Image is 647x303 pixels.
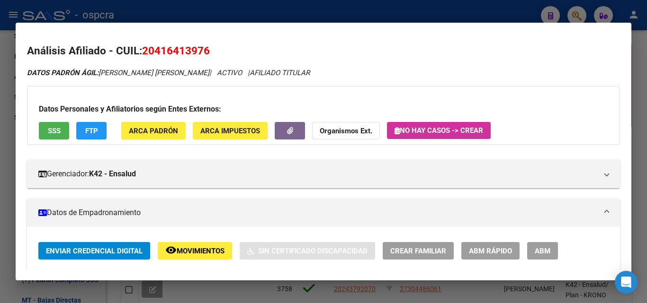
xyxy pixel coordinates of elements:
strong: Organismos Ext. [320,127,372,135]
i: | ACTIVO | [27,69,310,77]
mat-panel-title: Datos de Empadronamiento [38,207,597,218]
button: FTP [76,122,107,139]
mat-expansion-panel-header: Gerenciador:K42 - Ensalud [27,160,620,188]
span: ARCA Padrón [129,127,178,135]
button: Organismos Ext. [312,122,380,139]
strong: DATOS PADRÓN ÁGIL: [27,69,99,77]
span: ARCA Impuestos [200,127,260,135]
span: ABM [535,247,550,255]
mat-expansion-panel-header: Datos de Empadronamiento [27,199,620,227]
span: No hay casos -> Crear [395,126,483,135]
button: ABM Rápido [461,242,520,260]
button: No hay casos -> Crear [387,122,491,139]
button: ARCA Padrón [121,122,186,139]
span: AFILIADO TITULAR [250,69,310,77]
span: SSS [48,127,61,135]
span: Crear Familiar [390,247,446,255]
mat-panel-title: Gerenciador: [38,168,597,180]
strong: K42 - Ensalud [89,168,136,180]
div: Open Intercom Messenger [615,271,638,294]
button: Movimientos [158,242,232,260]
span: Enviar Credencial Digital [46,247,143,255]
button: ABM [527,242,558,260]
button: Sin Certificado Discapacidad [240,242,375,260]
button: SSS [39,122,69,139]
span: Movimientos [177,247,225,255]
h3: Datos Personales y Afiliatorios según Entes Externos: [39,104,608,115]
mat-icon: remove_red_eye [165,244,177,256]
span: ABM Rápido [469,247,512,255]
button: Enviar Credencial Digital [38,242,150,260]
span: FTP [85,127,98,135]
span: 20416413976 [142,44,210,57]
button: Crear Familiar [383,242,454,260]
span: [PERSON_NAME] [PERSON_NAME] [27,69,209,77]
button: ARCA Impuestos [193,122,268,139]
span: Sin Certificado Discapacidad [258,247,368,255]
h2: Análisis Afiliado - CUIL: [27,43,620,59]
